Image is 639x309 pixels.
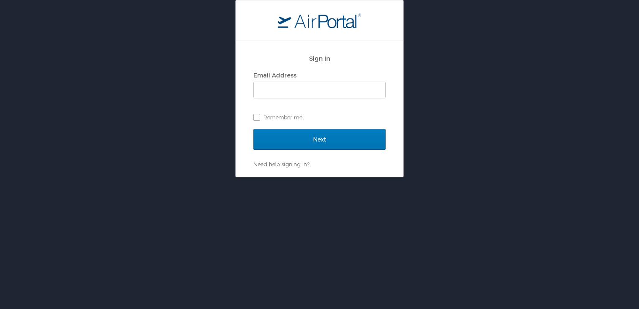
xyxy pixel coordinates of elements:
label: Email Address [253,72,296,79]
h2: Sign In [253,54,386,63]
input: Next [253,129,386,150]
img: logo [278,13,361,28]
label: Remember me [253,111,386,124]
a: Need help signing in? [253,161,309,167]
